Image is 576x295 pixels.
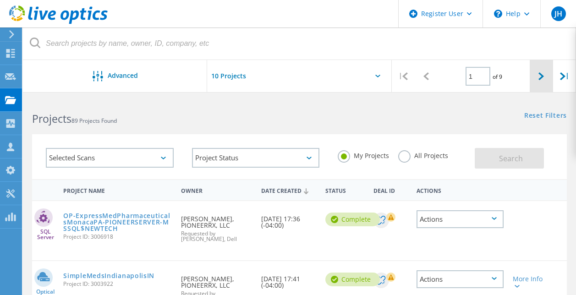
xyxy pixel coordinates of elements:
[513,276,546,289] div: More Info
[32,111,71,126] b: Projects
[369,181,411,198] div: Deal Id
[32,229,59,240] span: SQL Server
[257,181,321,199] div: Date Created
[63,213,172,232] a: OP-ExpressMedPharmaceuticalsMonacaPA-PIONEERSERVER-MSSQL$NEWTECH
[63,234,172,240] span: Project ID: 3006918
[176,201,257,251] div: [PERSON_NAME], PIONEERRX, LLC
[63,273,154,279] a: SimpleMedsIndianapolisIN
[9,19,108,26] a: Live Optics Dashboard
[524,112,567,120] a: Reset Filters
[499,153,523,164] span: Search
[417,210,504,228] div: Actions
[417,270,504,288] div: Actions
[494,10,502,18] svg: \n
[554,10,562,17] span: JH
[475,148,544,169] button: Search
[59,181,176,198] div: Project Name
[325,213,380,226] div: Complete
[71,117,117,125] span: 89 Projects Found
[338,150,389,159] label: My Projects
[176,181,257,198] div: Owner
[493,73,502,81] span: of 9
[108,72,138,79] span: Advanced
[63,281,172,287] span: Project ID: 3003922
[325,273,380,286] div: Complete
[412,181,508,198] div: Actions
[553,60,576,93] div: |
[192,148,320,168] div: Project Status
[257,201,321,238] div: [DATE] 17:36 (-04:00)
[392,60,415,93] div: |
[398,150,448,159] label: All Projects
[46,148,174,168] div: Selected Scans
[181,231,252,242] span: Requested by [PERSON_NAME], Dell
[321,181,369,198] div: Status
